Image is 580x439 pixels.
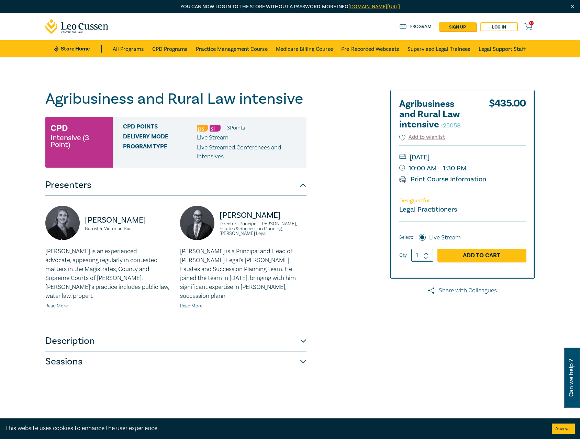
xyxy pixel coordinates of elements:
[123,123,197,132] span: CPD Points
[45,247,172,301] p: [PERSON_NAME] is an experienced advocate, appearing regularly in contested matters in the Magistr...
[399,198,526,204] p: Designed for
[408,40,470,57] a: Supervised Legal Trainees
[439,22,476,31] a: sign up
[411,249,433,262] input: 1
[45,303,68,309] a: Read More
[45,3,535,11] p: You can now log in to the store without a password. More info
[341,40,399,57] a: Pre-Recorded Webcasts
[399,234,413,241] span: Select:
[123,143,197,161] span: Program type
[197,143,301,161] p: Live Streamed Conferences and Intensives
[197,125,208,132] img: Professional Skills
[210,125,221,132] img: Substantive Law
[197,134,228,142] span: Live Stream
[45,206,80,240] img: https://s3.ap-southeast-2.amazonaws.com/leo-cussen-store-production-content/Contacts/Olivia%20Cal...
[123,133,197,142] span: Delivery Mode
[51,134,108,148] small: Intensive (3 Point)
[568,352,575,404] span: Can we help ?
[429,233,461,242] label: Live Stream
[180,206,214,240] img: https://s3.ap-southeast-2.amazonaws.com/leo-cussen-store-production-content/Contacts/Stefan%20Man...
[45,175,306,195] button: Presenters
[54,45,102,53] a: Store Home
[113,40,144,57] a: All Programs
[399,205,457,214] small: Legal Practitioners
[276,40,333,57] a: Medicare Billing Course
[220,222,306,236] small: Director I Principal | [PERSON_NAME], Estates & Succession Planning, [PERSON_NAME] Legal
[480,22,518,31] a: Log in
[45,351,306,372] button: Sessions
[180,303,202,309] a: Read More
[399,163,526,174] small: 10:00 AM - 1:30 PM
[552,424,575,434] button: Accept cookies
[437,249,526,262] a: Add to Cart
[399,133,445,141] button: Add to wishlist
[45,331,306,351] button: Description
[45,90,306,108] h1: Agribusiness and Rural Law intensive
[227,123,245,132] li: 3 Point s
[400,23,432,31] a: Program
[479,40,526,57] a: Legal Support Staff
[85,226,172,231] small: Barrister, Victorian Bar
[220,210,306,221] p: [PERSON_NAME]
[390,286,535,295] a: Share with Colleagues
[489,99,526,133] div: $ 435.00
[152,40,188,57] a: CPD Programs
[529,21,534,25] span: 0
[5,424,542,433] div: This website uses cookies to enhance the user experience.
[85,215,172,226] p: [PERSON_NAME]
[348,3,400,10] a: [DOMAIN_NAME][URL]
[399,251,407,259] label: Qty
[399,152,526,163] small: [DATE]
[51,122,68,134] h3: CPD
[441,122,461,130] small: I25058
[399,99,475,130] h2: Agribusiness and Rural Law intensive
[399,175,486,184] a: Print Course Information
[196,40,268,57] a: Practice Management Course
[570,4,576,10] img: Close
[180,247,306,301] p: [PERSON_NAME] is a Principal and Head of [PERSON_NAME] Legal's [PERSON_NAME], Estates and Success...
